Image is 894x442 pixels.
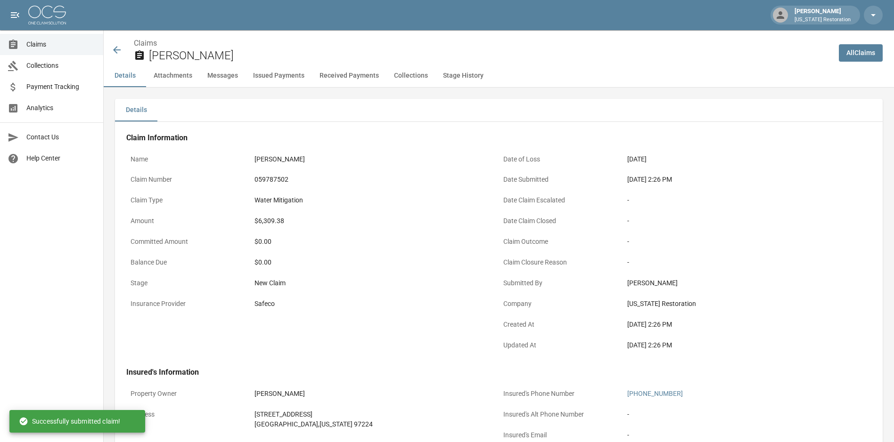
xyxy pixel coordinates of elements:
[627,154,647,164] div: [DATE]
[6,6,25,24] button: open drawer
[627,278,867,288] div: [PERSON_NAME]
[126,170,250,189] p: Claim Number
[134,39,157,48] a: Claims
[254,195,303,205] div: Water Mitigation
[254,389,305,399] div: [PERSON_NAME]
[115,99,157,121] button: Details
[312,64,386,87] button: Received Payments
[146,64,200,87] button: Attachments
[19,413,120,430] div: Successfully submitted claim!
[386,64,435,87] button: Collections
[627,320,867,329] div: [DATE] 2:26 PM
[126,368,871,377] h4: Insured's Information
[126,233,250,251] p: Committed Amount
[104,64,894,87] div: anchor tabs
[499,170,623,189] p: Date Submitted
[126,253,250,272] p: Balance Due
[254,278,494,288] div: New Claim
[499,385,623,403] p: Insured's Phone Number
[126,150,250,169] p: Name
[115,99,883,121] div: details tabs
[26,103,96,113] span: Analytics
[627,237,867,247] div: -
[627,430,629,440] div: -
[254,154,305,164] div: [PERSON_NAME]
[200,64,246,87] button: Messages
[254,299,275,309] div: Safeco
[499,295,623,313] p: Company
[26,153,96,163] span: Help Center
[26,132,96,142] span: Contact Us
[246,64,312,87] button: Issued Payments
[26,61,96,71] span: Collections
[627,340,867,350] div: [DATE] 2:26 PM
[839,44,883,62] a: AllClaims
[134,38,831,49] nav: breadcrumb
[254,410,373,419] div: [STREET_ADDRESS]
[126,133,871,143] h4: Claim Information
[499,405,623,424] p: Insured's Alt Phone Number
[254,216,284,226] div: $6,309.38
[254,237,494,247] div: $0.00
[627,216,867,226] div: -
[149,49,831,63] h2: [PERSON_NAME]
[126,191,250,209] p: Claim Type
[627,410,629,419] div: -
[791,7,854,24] div: [PERSON_NAME]
[627,195,867,205] div: -
[499,150,623,169] p: Date of Loss
[126,295,250,313] p: Insurance Provider
[499,315,623,334] p: Created At
[26,40,96,49] span: Claims
[499,191,623,209] p: Date Claim Escalated
[499,212,623,230] p: Date Claim Closed
[254,257,494,267] div: $0.00
[499,336,623,354] p: Updated At
[126,385,250,403] p: Property Owner
[254,175,288,185] div: 059787502
[499,253,623,272] p: Claim Closure Reason
[104,64,146,87] button: Details
[627,175,867,185] div: [DATE] 2:26 PM
[28,6,66,24] img: ocs-logo-white-transparent.png
[254,419,373,429] div: [GEOGRAPHIC_DATA] , [US_STATE] 97224
[499,274,623,292] p: Submitted By
[627,299,867,309] div: [US_STATE] Restoration
[627,257,867,267] div: -
[627,390,683,397] a: [PHONE_NUMBER]
[26,82,96,92] span: Payment Tracking
[126,212,250,230] p: Amount
[499,233,623,251] p: Claim Outcome
[126,274,250,292] p: Stage
[795,16,851,24] p: [US_STATE] Restoration
[435,64,491,87] button: Stage History
[126,405,250,424] p: Address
